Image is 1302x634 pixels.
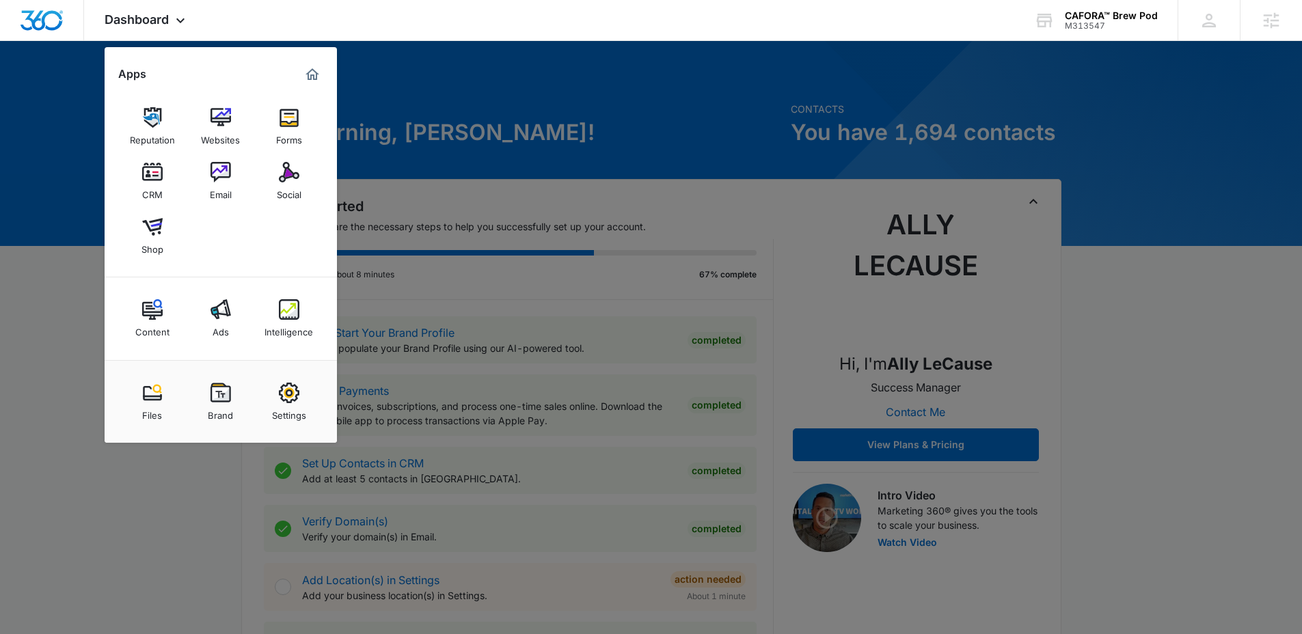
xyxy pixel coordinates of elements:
[213,320,229,337] div: Ads
[265,320,313,337] div: Intelligence
[126,100,178,152] a: Reputation
[126,376,178,428] a: Files
[210,182,232,200] div: Email
[263,155,315,207] a: Social
[195,155,247,207] a: Email
[195,292,247,344] a: Ads
[130,128,175,146] div: Reputation
[126,210,178,262] a: Shop
[142,182,163,200] div: CRM
[1065,21,1158,31] div: account id
[263,376,315,428] a: Settings
[263,292,315,344] a: Intelligence
[195,100,247,152] a: Websites
[126,292,178,344] a: Content
[105,12,169,27] span: Dashboard
[135,320,169,337] div: Content
[276,128,302,146] div: Forms
[141,237,163,255] div: Shop
[195,376,247,428] a: Brand
[126,155,178,207] a: CRM
[272,403,306,421] div: Settings
[263,100,315,152] a: Forms
[301,64,323,85] a: Marketing 360® Dashboard
[201,128,240,146] div: Websites
[118,68,146,81] h2: Apps
[277,182,301,200] div: Social
[208,403,233,421] div: Brand
[142,403,162,421] div: Files
[1065,10,1158,21] div: account name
